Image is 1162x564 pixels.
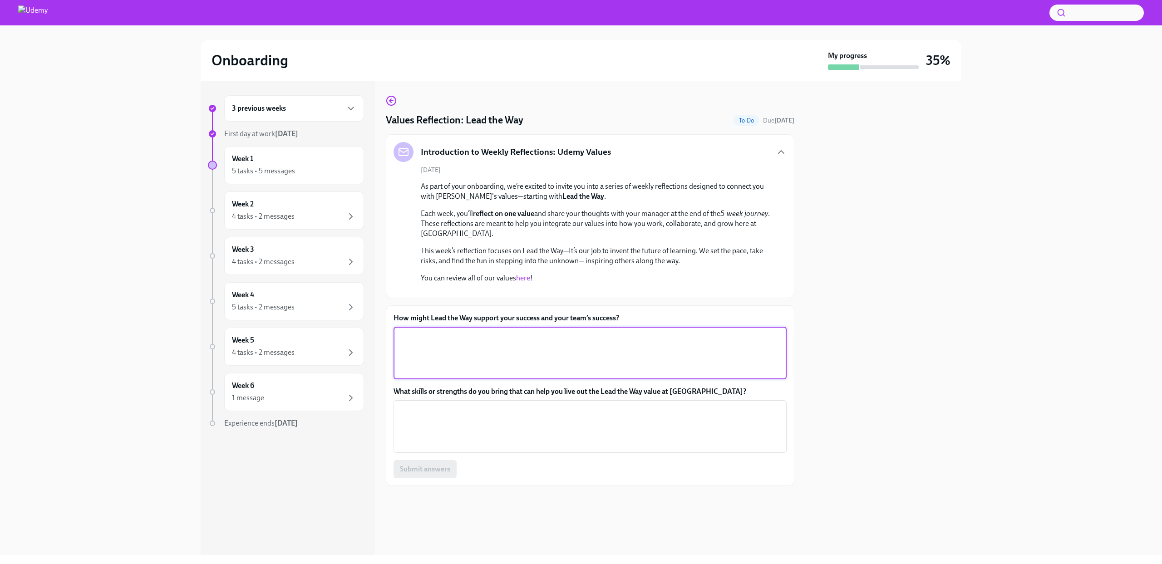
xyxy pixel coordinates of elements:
div: 4 tasks • 2 messages [232,211,295,221]
h6: Week 2 [232,199,254,209]
em: 5-week journey [720,209,768,218]
p: As part of your onboarding, we’re excited to invite you into a series of weekly reflections desig... [421,181,772,201]
p: You can review all of our values ! [421,273,772,283]
div: 1 message [232,393,264,403]
strong: [DATE] [774,117,794,124]
a: Week 24 tasks • 2 messages [208,191,364,230]
h6: 3 previous weeks [232,103,286,113]
span: Due [763,117,794,124]
a: here [516,274,530,282]
h3: 35% [926,52,950,69]
div: 5 tasks • 2 messages [232,302,295,312]
div: 5 tasks • 5 messages [232,166,295,176]
a: First day at work[DATE] [208,129,364,139]
p: This week’s reflection focuses on Lead the Way—It’s our job to invent the future of learning. We ... [421,246,772,266]
span: Experience ends [224,419,298,427]
label: What skills or strengths do you bring that can help you live out the Lead the Way value at [GEOGR... [394,387,787,397]
a: Week 34 tasks • 2 messages [208,237,364,275]
strong: Lead the Way [562,192,604,201]
strong: My progress [828,51,867,61]
h6: Week 3 [232,245,254,255]
a: Week 54 tasks • 2 messages [208,328,364,366]
span: To Do [734,117,759,124]
h6: Week 5 [232,335,254,345]
h4: Values Reflection: Lead the Way [386,113,523,127]
h6: Week 1 [232,154,253,164]
div: 4 tasks • 2 messages [232,348,295,358]
strong: [DATE] [275,129,298,138]
span: September 1st, 2025 10:00 [763,116,794,125]
strong: reflect on one value [473,209,534,218]
div: 3 previous weeks [224,95,364,122]
div: 4 tasks • 2 messages [232,257,295,267]
h6: Week 6 [232,381,254,391]
a: Week 15 tasks • 5 messages [208,146,364,184]
span: First day at work [224,129,298,138]
span: [DATE] [421,166,441,174]
h2: Onboarding [212,51,288,69]
strong: [DATE] [275,419,298,427]
a: Week 45 tasks • 2 messages [208,282,364,320]
h6: Week 4 [232,290,254,300]
a: Week 61 message [208,373,364,411]
h5: Introduction to Weekly Reflections: Udemy Values [421,146,611,158]
p: Each week, you’ll and share your thoughts with your manager at the end of the . These reflections... [421,209,772,239]
label: How might Lead the Way support your success and your team’s success? [394,313,787,323]
img: Udemy [18,5,48,20]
